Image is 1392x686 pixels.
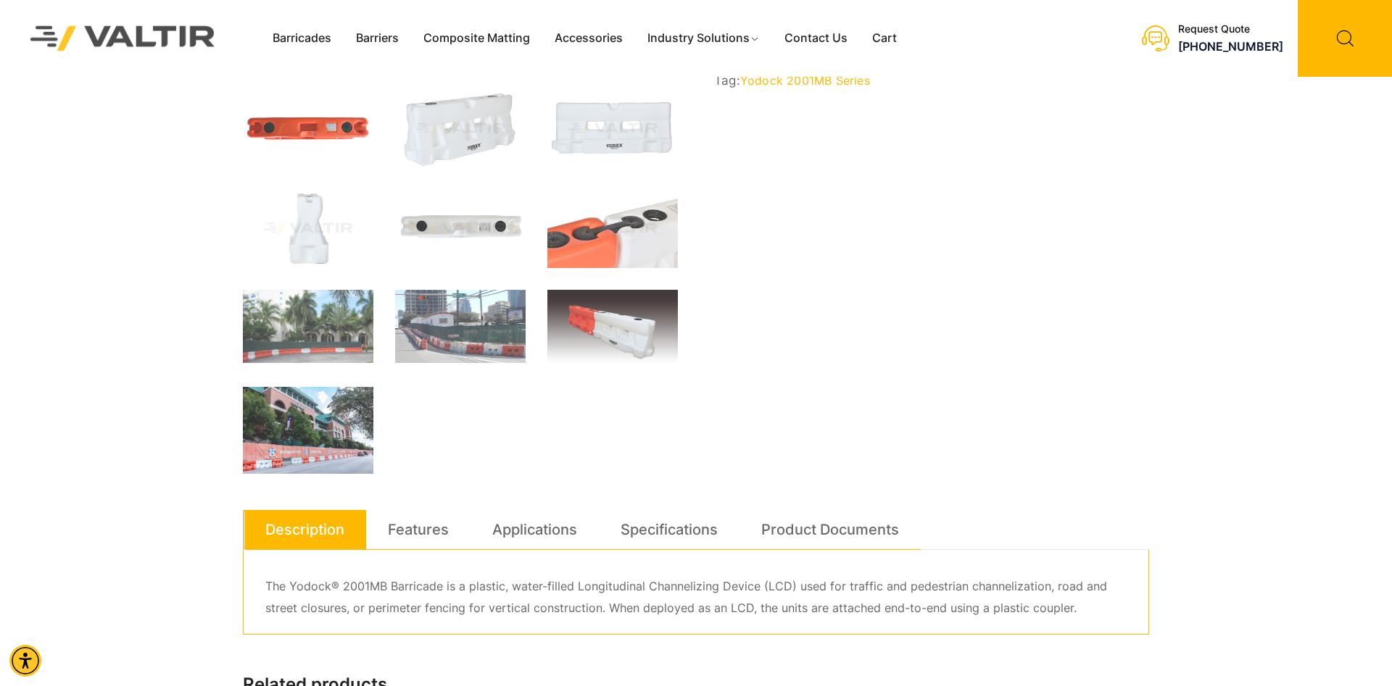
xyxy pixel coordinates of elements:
a: Barricades [260,28,344,49]
a: Features [388,510,449,549]
a: Accessories [542,28,635,49]
p: The Yodock® 2001MB Barricade is a plastic, water-filled Longitudinal Channelizing Device (LCD) us... [265,576,1127,619]
span: Tag: [714,73,1149,88]
div: Accessibility Menu [9,645,41,677]
a: Specifications [621,510,718,549]
img: A white plastic barrier with a textured surface, designed for traffic control or safety purposes. [395,90,526,168]
img: An orange plastic dock float with two circular openings and a rectangular label on top. [243,90,373,168]
a: Contact Us [772,28,860,49]
a: Composite Matting [411,28,542,49]
img: A construction area with orange and white barriers, surrounded by palm trees and a building in th... [243,290,373,363]
img: A view of Minute Maid Park with a barrier displaying "Houston Astros" and a Texas flag, surrounde... [243,387,373,474]
img: A white plastic barrier with two rectangular openings, featuring the brand name "Yodock" and a logo. [547,90,678,168]
img: A segmented traffic barrier in orange and white, designed for road safety and construction zones. [547,290,678,365]
a: Industry Solutions [635,28,772,49]
img: A white plastic tank with two black caps and a label on the side, viewed from above. [395,190,526,268]
a: call (888) 496-3625 [1178,39,1283,54]
a: Cart [860,28,909,49]
a: Applications [492,510,577,549]
a: Product Documents [761,510,899,549]
img: Close-up of two connected plastic containers, one orange and one white, featuring black caps and ... [547,190,678,268]
a: Barriers [344,28,411,49]
div: Request Quote [1178,23,1283,35]
img: Construction site with traffic barriers, green fencing, and a street sign for Nueces St. in an ur... [395,290,526,363]
a: Description [265,510,344,549]
img: Valtir Rentals [11,7,235,70]
img: A white plastic container with a unique shape, likely used for storage or dispensing liquids. [243,190,373,268]
a: Yodock 2001MB Series [740,73,870,88]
